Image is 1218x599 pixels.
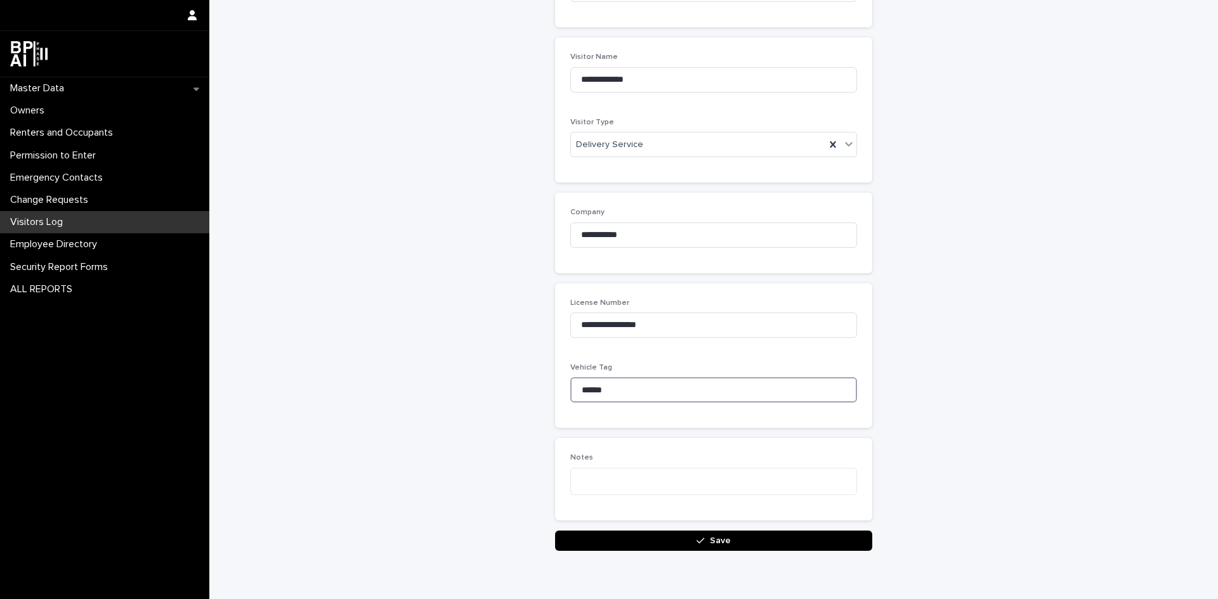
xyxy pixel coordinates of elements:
p: Emergency Contacts [5,172,113,184]
p: Owners [5,105,55,117]
span: Vehicle Tag [570,364,612,371]
span: Visitor Name [570,53,618,61]
button: Save [555,531,872,551]
p: Permission to Enter [5,150,106,162]
span: Visitor Type [570,119,614,126]
p: ALL REPORTS [5,283,82,295]
p: Employee Directory [5,238,107,250]
span: Notes [570,454,593,461]
p: Security Report Forms [5,261,118,273]
p: Visitors Log [5,216,73,228]
p: Renters and Occupants [5,127,123,139]
p: Change Requests [5,194,98,206]
span: Company [570,209,605,216]
span: License Number [570,299,629,307]
span: Delivery Service [576,138,643,151]
p: Master Data [5,82,74,94]
span: Save [710,536,731,545]
img: dwgmcNfxSF6WIOOXiGgu [10,41,48,67]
